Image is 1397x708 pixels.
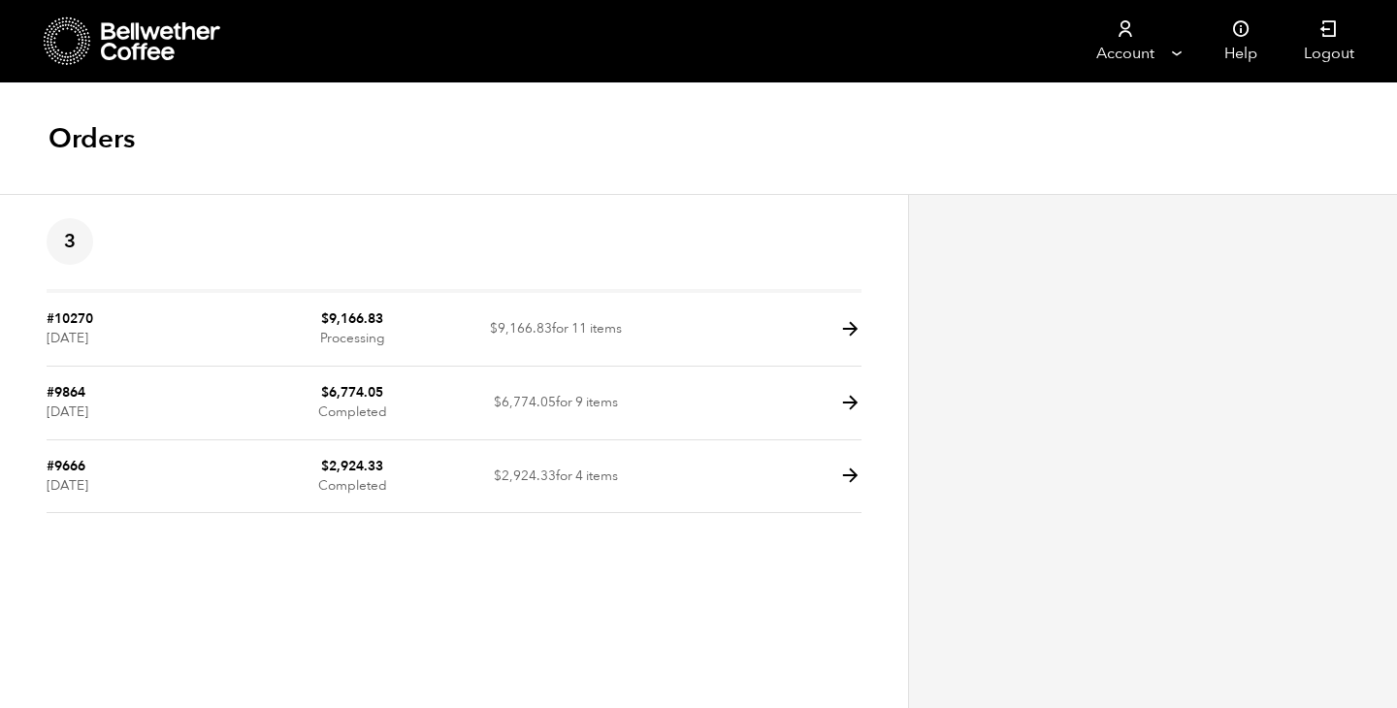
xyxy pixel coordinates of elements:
td: Completed [250,367,454,440]
span: $ [494,393,502,411]
a: #9864 [47,383,85,402]
time: [DATE] [47,476,88,495]
bdi: 2,924.33 [321,457,383,475]
time: [DATE] [47,402,88,421]
span: 3 [47,218,93,265]
span: $ [321,383,329,402]
td: Completed [250,440,454,514]
span: $ [490,319,498,338]
td: Processing [250,293,454,367]
span: $ [494,467,502,485]
td: for 9 items [454,367,658,440]
span: $ [321,457,329,475]
span: 2,924.33 [494,467,556,485]
time: [DATE] [47,329,88,347]
span: 6,774.05 [494,393,556,411]
a: #9666 [47,457,85,475]
h1: Orders [49,121,135,156]
span: 9,166.83 [490,319,552,338]
span: $ [321,309,329,328]
td: for 4 items [454,440,658,514]
bdi: 6,774.05 [321,383,383,402]
bdi: 9,166.83 [321,309,383,328]
td: for 11 items [454,293,658,367]
a: #10270 [47,309,93,328]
